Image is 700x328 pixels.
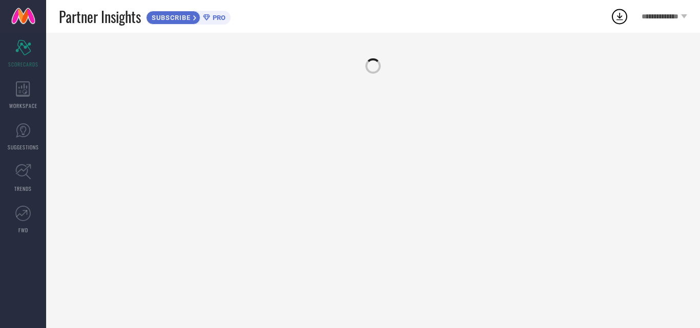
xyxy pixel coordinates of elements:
[9,102,37,110] span: WORKSPACE
[210,14,225,21] span: PRO
[146,8,231,25] a: SUBSCRIBEPRO
[59,6,141,27] span: Partner Insights
[8,60,38,68] span: SCORECARDS
[8,143,39,151] span: SUGGESTIONS
[18,226,28,234] span: FWD
[147,14,193,21] span: SUBSCRIBE
[14,185,32,192] span: TRENDS
[610,7,629,26] div: Open download list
